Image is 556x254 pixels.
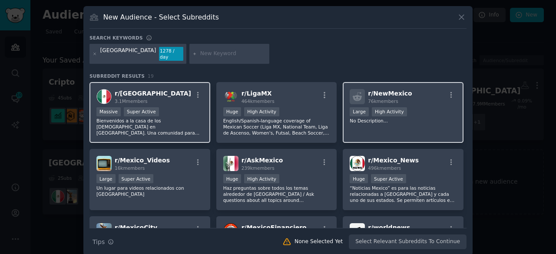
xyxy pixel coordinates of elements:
div: Large [96,174,116,183]
div: Huge [350,174,368,183]
p: Un lugar para videos relacionados con [GEOGRAPHIC_DATA] [96,185,203,197]
div: High Activity [244,107,279,116]
img: MexicoCity [96,223,112,238]
div: 1278 / day [159,47,183,61]
span: 16k members [115,165,145,171]
span: Tips [93,238,105,247]
div: None Selected Yet [295,238,343,246]
h3: New Audience - Select Subreddits [103,13,219,22]
p: No Description... [350,118,457,124]
p: Haz preguntas sobre todos los temas alrededor de [GEOGRAPHIC_DATA] / Ask questions about all topi... [223,185,330,203]
div: Super Active [371,174,406,183]
div: Huge [223,107,242,116]
span: r/ [GEOGRAPHIC_DATA] [115,90,191,97]
img: mexico [96,89,112,104]
span: r/ worldnews [368,224,410,231]
div: Super Active [124,107,159,116]
span: r/ Mexico_News [368,157,419,164]
img: Mexico_Videos [96,156,112,171]
span: r/ MexicoFinanciero [242,224,307,231]
span: r/ LigaMX [242,90,272,97]
img: LigaMX [223,89,238,104]
span: 496k members [368,165,401,171]
div: Super Active [119,174,154,183]
h3: Search keywords [89,35,143,41]
div: [GEOGRAPHIC_DATA] [100,47,156,61]
p: “Noticias Mexico” es para las noticias relacionadas a [GEOGRAPHIC_DATA] y cada uno de sus estados... [350,185,457,203]
div: Large [350,107,369,116]
span: r/ NewMexico [368,90,412,97]
span: 239k members [242,165,275,171]
input: New Keyword [200,50,266,58]
span: Subreddit Results [89,73,145,79]
div: High Activity [244,174,279,183]
span: r/ Mexico_Videos [115,157,170,164]
button: Tips [89,234,117,250]
div: High Activity [372,107,407,116]
div: Huge [223,174,242,183]
img: MexicoFinanciero [223,223,238,238]
div: Massive [96,107,121,116]
img: AskMexico [223,156,238,171]
img: Mexico_News [350,156,365,171]
span: r/ AskMexico [242,157,283,164]
span: 76k members [368,99,398,104]
span: 19 [148,73,154,79]
img: worldnews [350,223,365,238]
span: r/ MexicoCity [115,224,157,231]
span: 464k members [242,99,275,104]
p: Bienvenidos a la casa de los [DEMOGRAPHIC_DATA] en [GEOGRAPHIC_DATA]. Una comunidad para todo lo ... [96,118,203,136]
p: English/Spanish-language coverage of Mexican Soccer (Liga MX, National Team, Liga de Ascenso, Wom... [223,118,330,136]
span: 3.1M members [115,99,148,104]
